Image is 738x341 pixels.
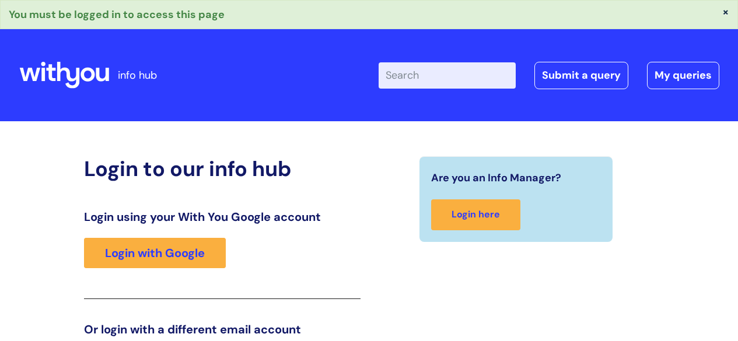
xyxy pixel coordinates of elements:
[84,238,226,268] a: Login with Google
[84,322,361,336] h3: Or login with a different email account
[534,62,628,89] a: Submit a query
[84,156,361,181] h2: Login to our info hub
[431,199,520,230] a: Login here
[84,210,361,224] h3: Login using your With You Google account
[431,168,561,187] span: Are you an Info Manager?
[379,62,516,88] input: Search
[722,6,729,17] button: ×
[647,62,719,89] a: My queries
[118,66,157,85] p: info hub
